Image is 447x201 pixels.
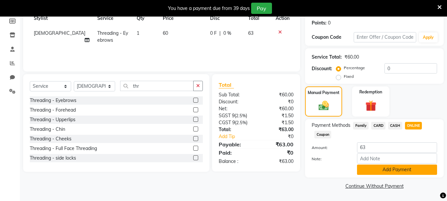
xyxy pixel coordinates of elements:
th: Qty [133,11,159,26]
button: Pay [251,3,272,14]
div: Threading - Upperlips [30,116,75,123]
span: [DEMOGRAPHIC_DATA] [34,30,85,36]
div: Points: [312,20,327,26]
label: Redemption [359,89,382,95]
span: CARD [371,122,385,129]
label: Note: [307,156,352,162]
div: Threading - side locks [30,155,76,162]
div: Threading - Full Face Threading [30,145,97,152]
div: Discount: [214,98,256,105]
span: 2.5% [236,120,246,125]
img: _cash.svg [315,100,332,112]
button: Add Payment [357,165,437,175]
div: Threading - Eyebrows [30,97,76,104]
div: Net: [214,105,256,112]
span: 0 F [210,30,217,37]
div: Balance : [214,158,256,165]
div: Paid: [214,149,256,157]
div: ₹0 [256,98,298,105]
div: Sub Total: [214,91,256,98]
div: Service Total: [312,54,342,61]
label: Percentage [344,65,365,71]
div: ₹63.00 [256,140,298,148]
div: ₹63.00 [256,158,298,165]
span: 0 % [223,30,231,37]
span: | [219,30,221,37]
div: ( ) [214,112,256,119]
div: 0 [328,20,331,26]
label: Manual Payment [308,90,339,96]
div: Total: [214,126,256,133]
div: Payable: [214,140,256,148]
input: Search or Scan [120,81,194,91]
label: Fixed [344,74,354,79]
span: 1 [137,30,139,36]
span: 60 [163,30,168,36]
div: ₹0 [263,133,299,140]
span: SGST 9 [219,113,235,119]
th: Stylist [30,11,93,26]
div: Threading - Forehead [30,107,76,114]
div: ( ) [214,119,256,126]
label: Amount: [307,145,352,151]
button: Apply [419,32,438,42]
div: Discount: [312,65,332,72]
a: Continue Without Payment [306,183,442,190]
span: CASH [388,122,402,129]
span: Payment Methods [312,122,350,129]
span: CGST 9 [219,120,235,126]
div: ₹1.50 [256,119,298,126]
span: Family [353,122,369,129]
th: Price [159,11,206,26]
span: 2.5% [236,113,246,118]
div: ₹60.00 [256,91,298,98]
div: ₹63.00 [256,126,298,133]
div: Coupon Code [312,34,353,41]
div: ₹1.50 [256,112,298,119]
th: Total [244,11,272,26]
th: Service [93,11,133,26]
input: Add Note [357,153,437,164]
th: Action [272,11,293,26]
div: ₹0 [256,149,298,157]
div: Threading - Cheeks [30,135,71,142]
th: Disc [206,11,244,26]
img: _gift.svg [362,99,380,113]
a: Add Tip [214,133,263,140]
div: ₹60.00 [256,105,298,112]
span: ONLINE [405,122,422,129]
input: Enter Offer / Coupon Code [354,32,416,42]
span: Threading - Eyebrows [97,30,128,43]
div: ₹60.00 [344,54,359,61]
span: Coupon [314,131,331,138]
span: 63 [248,30,253,36]
div: You have a payment due from 39 days [168,5,250,12]
input: Amount [357,142,437,153]
span: Total [219,81,234,88]
div: Threading - Chin [30,126,65,133]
